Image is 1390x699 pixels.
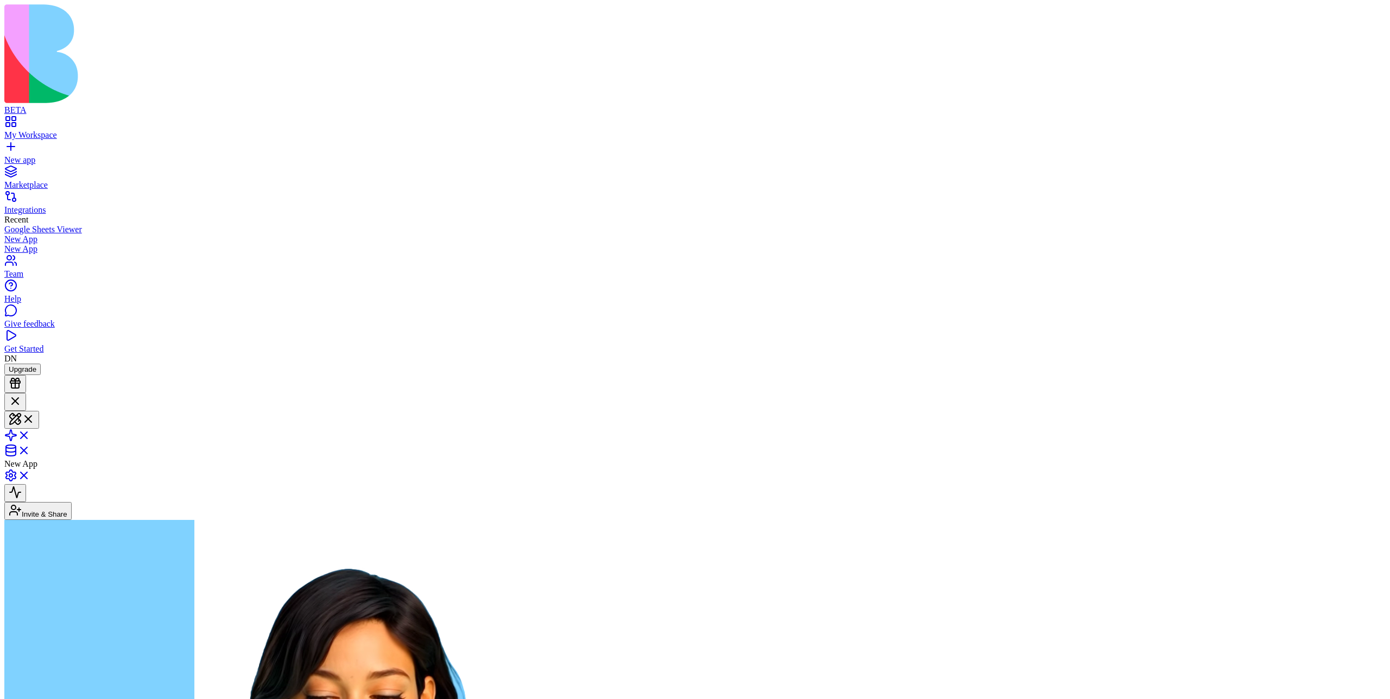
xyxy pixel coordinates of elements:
[4,259,1386,279] a: Team
[4,205,1386,215] div: Integrations
[4,344,1386,354] div: Get Started
[4,284,1386,304] a: Help
[4,244,1386,254] a: New App
[4,502,72,520] button: Invite & Share
[4,180,1386,190] div: Marketplace
[4,145,1386,165] a: New app
[4,354,17,363] span: DN
[4,364,41,375] button: Upgrade
[4,130,1386,140] div: My Workspace
[4,269,1386,279] div: Team
[4,234,1386,244] a: New App
[4,225,1386,234] a: Google Sheets Viewer
[4,364,41,373] a: Upgrade
[4,105,1386,115] div: BETA
[4,319,1386,329] div: Give feedback
[4,459,37,468] span: New App
[4,4,441,103] img: logo
[4,215,28,224] span: Recent
[4,294,1386,304] div: Help
[4,195,1386,215] a: Integrations
[4,170,1386,190] a: Marketplace
[4,309,1386,329] a: Give feedback
[4,155,1386,165] div: New app
[4,334,1386,354] a: Get Started
[4,120,1386,140] a: My Workspace
[4,96,1386,115] a: BETA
